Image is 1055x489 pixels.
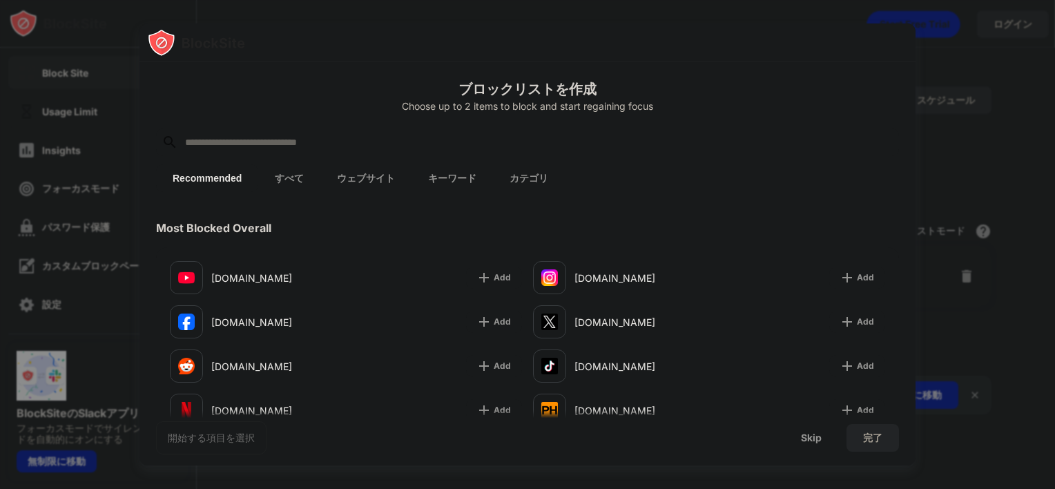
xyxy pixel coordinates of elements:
[541,402,558,419] img: favicons
[494,403,511,417] div: Add
[857,271,874,285] div: Add
[857,403,874,417] div: Add
[801,432,822,443] div: Skip
[211,403,346,418] div: [DOMAIN_NAME]
[574,271,709,285] div: [DOMAIN_NAME]
[156,101,899,112] div: Choose up to 2 items to block and start regaining focus
[541,314,558,330] img: favicons
[211,315,346,329] div: [DOMAIN_NAME]
[211,359,346,374] div: [DOMAIN_NAME]
[148,29,245,57] img: logo-blocksite.svg
[156,164,258,192] button: Recommended
[156,221,271,235] div: Most Blocked Overall
[494,315,511,329] div: Add
[857,359,874,373] div: Add
[258,164,320,192] button: すべて
[320,164,412,192] button: ウェブサイト
[493,164,565,192] button: カテゴリ
[541,269,558,286] img: favicons
[211,271,346,285] div: [DOMAIN_NAME]
[162,134,178,151] img: search.svg
[574,359,709,374] div: [DOMAIN_NAME]
[863,432,882,443] div: 完了
[412,164,493,192] button: キーワード
[574,403,709,418] div: [DOMAIN_NAME]
[494,271,511,285] div: Add
[168,431,255,445] div: 開始する項目を選択
[494,359,511,373] div: Add
[178,314,195,330] img: favicons
[178,402,195,419] img: favicons
[857,315,874,329] div: Add
[541,358,558,374] img: favicons
[574,315,709,329] div: [DOMAIN_NAME]
[178,358,195,374] img: favicons
[178,269,195,286] img: favicons
[156,79,899,99] h6: ブロックリストを作成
